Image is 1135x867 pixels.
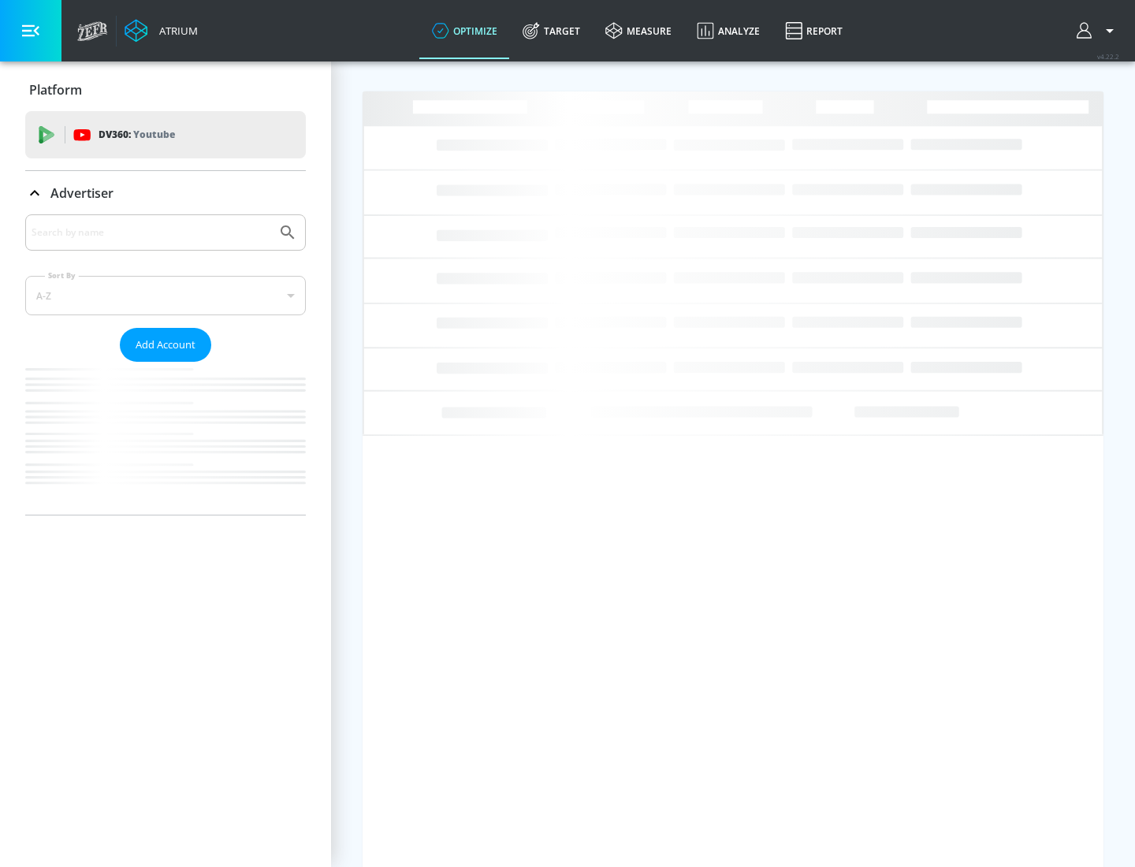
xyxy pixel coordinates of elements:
a: Atrium [125,19,198,43]
span: v 4.22.2 [1097,52,1119,61]
a: optimize [419,2,510,59]
a: Report [772,2,855,59]
span: Add Account [136,336,195,354]
a: Analyze [684,2,772,59]
a: measure [593,2,684,59]
label: Sort By [45,270,79,281]
p: DV360: [99,126,175,143]
a: Target [510,2,593,59]
p: Advertiser [50,184,113,202]
button: Add Account [120,328,211,362]
nav: list of Advertiser [25,362,306,515]
div: Atrium [153,24,198,38]
p: Youtube [133,126,175,143]
div: A-Z [25,276,306,315]
div: Advertiser [25,214,306,515]
div: DV360: Youtube [25,111,306,158]
div: Advertiser [25,171,306,215]
input: Search by name [32,222,270,243]
p: Platform [29,81,82,99]
div: Platform [25,68,306,112]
